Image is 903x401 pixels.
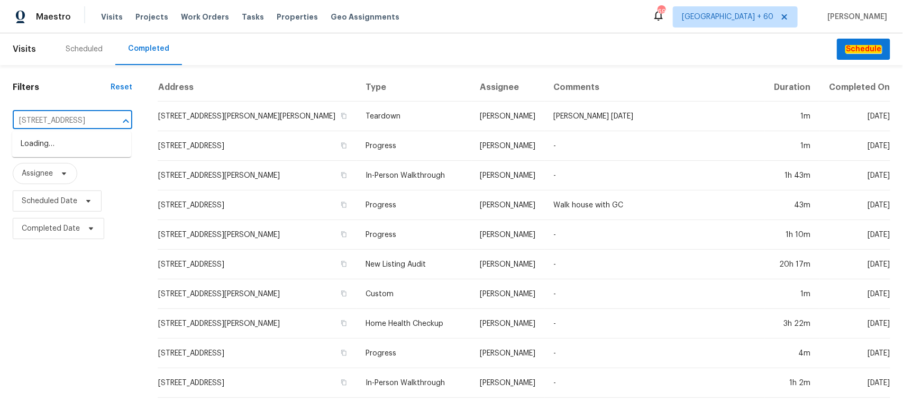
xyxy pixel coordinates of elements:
button: Close [118,114,133,129]
td: In-Person Walkthrough [357,368,471,398]
button: Copy Address [339,141,349,150]
td: [STREET_ADDRESS] [158,131,357,161]
button: Copy Address [339,259,349,269]
td: 4m [765,339,819,368]
div: Scheduled [66,44,103,54]
td: Home Health Checkup [357,309,471,339]
td: - [545,279,764,309]
span: Visits [13,38,36,61]
h1: Filters [13,82,111,93]
td: - [545,220,764,250]
td: [STREET_ADDRESS] [158,339,357,368]
span: Work Orders [181,12,229,22]
td: [PERSON_NAME] [471,339,545,368]
td: [PERSON_NAME] [471,279,545,309]
button: Schedule [837,39,890,60]
td: [PERSON_NAME] [471,190,545,220]
td: [PERSON_NAME] [471,250,545,279]
td: 1h 10m [765,220,819,250]
span: Geo Assignments [331,12,399,22]
td: 1m [765,279,819,309]
td: [PERSON_NAME] [471,161,545,190]
div: Loading… [12,131,131,157]
td: - [545,339,764,368]
td: 1m [765,102,819,131]
span: Scheduled Date [22,196,77,206]
button: Copy Address [339,111,349,121]
button: Copy Address [339,170,349,180]
span: Assignee [22,168,53,179]
em: Schedule [845,45,882,53]
td: [DATE] [819,339,890,368]
td: [DATE] [819,368,890,398]
span: Properties [277,12,318,22]
span: Completed Date [22,223,80,234]
span: Projects [135,12,168,22]
div: Completed [128,43,169,54]
span: [PERSON_NAME] [823,12,887,22]
td: [DATE] [819,161,890,190]
td: [PERSON_NAME] [471,102,545,131]
td: - [545,309,764,339]
td: Custom [357,279,471,309]
td: Progress [357,220,471,250]
td: [STREET_ADDRESS] [158,368,357,398]
td: [PERSON_NAME] [471,220,545,250]
th: Completed On [819,74,890,102]
td: Teardown [357,102,471,131]
td: [DATE] [819,279,890,309]
td: [PERSON_NAME] [DATE] [545,102,764,131]
input: Search for an address... [13,113,103,129]
td: - [545,131,764,161]
span: Visits [101,12,123,22]
td: [DATE] [819,250,890,279]
button: Copy Address [339,230,349,239]
td: 1m [765,131,819,161]
td: [DATE] [819,190,890,220]
td: [DATE] [819,220,890,250]
td: [STREET_ADDRESS][PERSON_NAME] [158,161,357,190]
td: Progress [357,190,471,220]
td: 1h 2m [765,368,819,398]
button: Copy Address [339,289,349,298]
button: Copy Address [339,348,349,358]
td: Progress [357,131,471,161]
td: 1h 43m [765,161,819,190]
td: - [545,161,764,190]
td: 43m [765,190,819,220]
td: [STREET_ADDRESS][PERSON_NAME] [158,220,357,250]
td: [STREET_ADDRESS] [158,190,357,220]
button: Copy Address [339,318,349,328]
th: Assignee [471,74,545,102]
div: 690 [658,6,665,17]
td: [STREET_ADDRESS][PERSON_NAME] [158,279,357,309]
td: Walk house with GC [545,190,764,220]
span: Maestro [36,12,71,22]
span: [GEOGRAPHIC_DATA] + 60 [682,12,773,22]
th: Duration [765,74,819,102]
td: [STREET_ADDRESS][PERSON_NAME][PERSON_NAME] [158,102,357,131]
td: New Listing Audit [357,250,471,279]
td: 20h 17m [765,250,819,279]
td: [PERSON_NAME] [471,309,545,339]
td: - [545,250,764,279]
th: Type [357,74,471,102]
span: Tasks [242,13,264,21]
th: Comments [545,74,764,102]
button: Copy Address [339,378,349,387]
td: 3h 22m [765,309,819,339]
td: Progress [357,339,471,368]
th: Address [158,74,357,102]
td: [STREET_ADDRESS][PERSON_NAME] [158,309,357,339]
td: [PERSON_NAME] [471,368,545,398]
td: [PERSON_NAME] [471,131,545,161]
td: In-Person Walkthrough [357,161,471,190]
td: [DATE] [819,131,890,161]
button: Copy Address [339,200,349,209]
td: [STREET_ADDRESS] [158,250,357,279]
div: Reset [111,82,132,93]
td: [DATE] [819,102,890,131]
td: [DATE] [819,309,890,339]
td: - [545,368,764,398]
